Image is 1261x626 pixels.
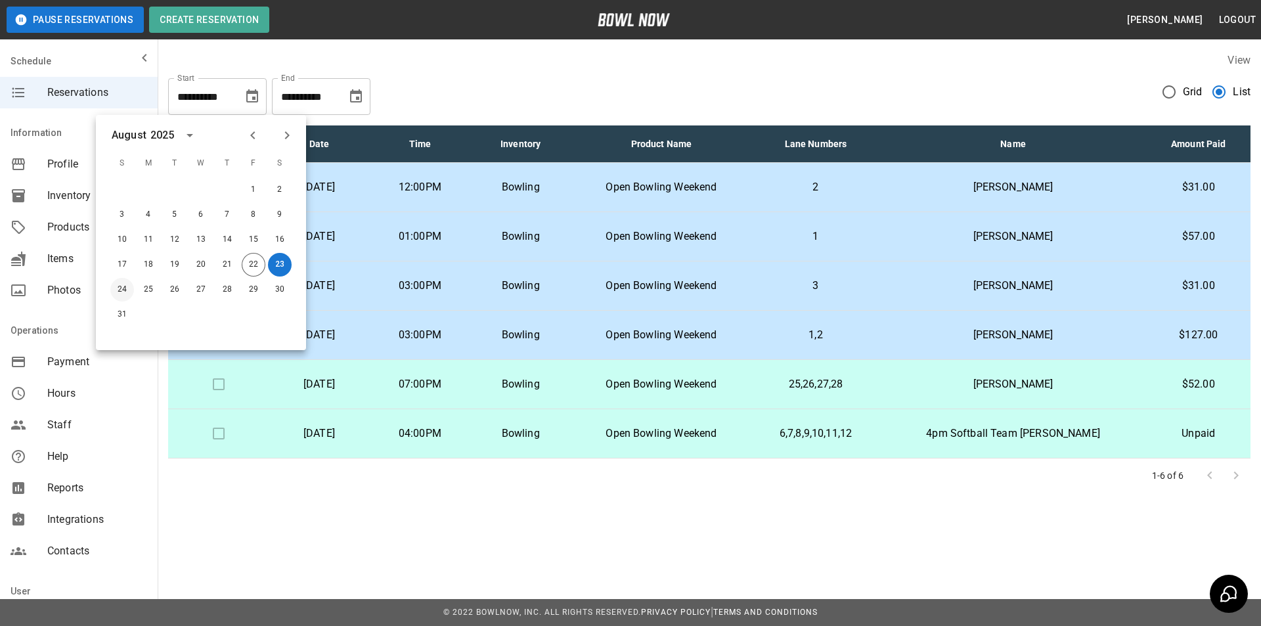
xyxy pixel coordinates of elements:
p: Bowling [481,376,560,392]
button: Aug 22, 2025 [242,253,265,277]
span: Grid [1183,84,1203,100]
p: 03:00PM [380,278,460,294]
p: 3 [763,278,870,294]
span: Products [47,219,147,235]
button: Aug 17, 2025 [110,253,134,277]
span: Inventory [47,188,147,204]
p: $52.00 [1157,376,1240,392]
p: Unpaid [1157,426,1240,441]
button: Choose date, selected date is Aug 23, 2025 [239,83,265,110]
p: 04:00PM [380,426,460,441]
button: Aug 2, 2025 [268,178,292,202]
p: [PERSON_NAME] [890,376,1136,392]
button: Aug 13, 2025 [189,228,213,252]
p: Bowling [481,179,560,195]
span: Photos [47,282,147,298]
p: Open Bowling Weekend [581,376,741,392]
span: Staff [47,417,147,433]
p: 1 [763,229,870,244]
button: Aug 11, 2025 [137,228,160,252]
p: $31.00 [1157,278,1240,294]
th: Amount Paid [1147,125,1250,163]
p: Bowling [481,229,560,244]
p: [PERSON_NAME] [890,229,1136,244]
button: Aug 4, 2025 [137,203,160,227]
button: Aug 19, 2025 [163,253,187,277]
button: Aug 9, 2025 [268,203,292,227]
button: Aug 1, 2025 [242,178,265,202]
p: 1-6 of 6 [1152,469,1184,482]
p: Bowling [481,278,560,294]
span: T [163,150,187,177]
button: Aug 29, 2025 [242,278,265,302]
span: T [215,150,239,177]
button: Aug 15, 2025 [242,228,265,252]
p: [DATE] [279,376,359,392]
p: [DATE] [279,229,359,244]
span: M [137,150,160,177]
p: [PERSON_NAME] [890,179,1136,195]
p: [DATE] [279,278,359,294]
span: Help [47,449,147,464]
span: Reports [47,480,147,496]
button: Aug 30, 2025 [268,278,292,302]
span: Integrations [47,512,147,527]
label: View [1228,54,1250,66]
button: calendar view is open, switch to year view [179,124,201,146]
span: W [189,150,213,177]
span: Hours [47,386,147,401]
p: [PERSON_NAME] [890,278,1136,294]
p: 01:00PM [380,229,460,244]
p: [DATE] [279,179,359,195]
p: Bowling [481,327,560,343]
p: 07:00PM [380,376,460,392]
button: Pause Reservations [7,7,144,33]
span: List [1233,84,1250,100]
p: $31.00 [1157,179,1240,195]
button: Aug 10, 2025 [110,228,134,252]
button: Aug 18, 2025 [137,253,160,277]
a: Terms and Conditions [713,608,818,617]
button: Aug 6, 2025 [189,203,213,227]
span: Reservations [47,85,147,101]
p: 2 [763,179,870,195]
button: Aug 7, 2025 [215,203,239,227]
div: August [112,127,146,143]
th: Time [370,125,470,163]
span: Payment [47,354,147,370]
th: Lane Numbers [752,125,880,163]
img: logo [598,13,670,26]
p: [DATE] [279,426,359,441]
p: Open Bowling Weekend [581,179,741,195]
button: Previous month [242,124,264,146]
p: Open Bowling Weekend [581,278,741,294]
div: 2025 [150,127,175,143]
button: Choose date, selected date is Aug 24, 2025 [343,83,369,110]
button: Aug 23, 2025 [268,253,292,277]
span: Items [47,251,147,267]
p: Open Bowling Weekend [581,229,741,244]
button: Aug 25, 2025 [137,278,160,302]
th: Product Name [571,125,751,163]
button: Logout [1214,8,1261,32]
th: Date [269,125,369,163]
button: Aug 28, 2025 [215,278,239,302]
button: Aug 3, 2025 [110,203,134,227]
button: Aug 8, 2025 [242,203,265,227]
p: 12:00PM [380,179,460,195]
span: S [268,150,292,177]
span: S [110,150,134,177]
button: Aug 20, 2025 [189,253,213,277]
span: © 2022 BowlNow, Inc. All Rights Reserved. [443,608,641,617]
p: $57.00 [1157,229,1240,244]
span: F [242,150,265,177]
button: Aug 5, 2025 [163,203,187,227]
p: Open Bowling Weekend [581,327,741,343]
p: 25,26,27,28 [763,376,870,392]
p: 6,7,8,9,10,11,12 [763,426,870,441]
button: Aug 16, 2025 [268,228,292,252]
p: 03:00PM [380,327,460,343]
p: 1,2 [763,327,870,343]
button: Aug 26, 2025 [163,278,187,302]
span: Profile [47,156,147,172]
